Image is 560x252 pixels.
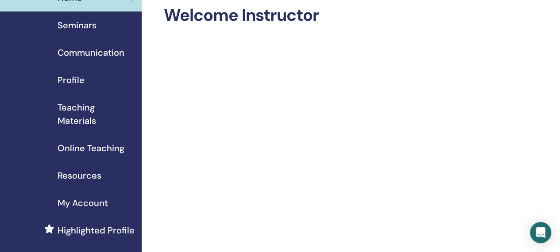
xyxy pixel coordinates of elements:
h2: Welcome Instructor [164,5,482,26]
div: Open Intercom Messenger [530,222,551,243]
span: My Account [58,196,108,210]
span: Online Teaching [58,141,124,155]
span: Profile [58,73,85,87]
span: Teaching Materials [58,101,135,127]
span: Communication [58,46,124,59]
span: Resources [58,169,101,182]
span: Highlighted Profile [58,224,135,237]
span: Seminars [58,19,97,32]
